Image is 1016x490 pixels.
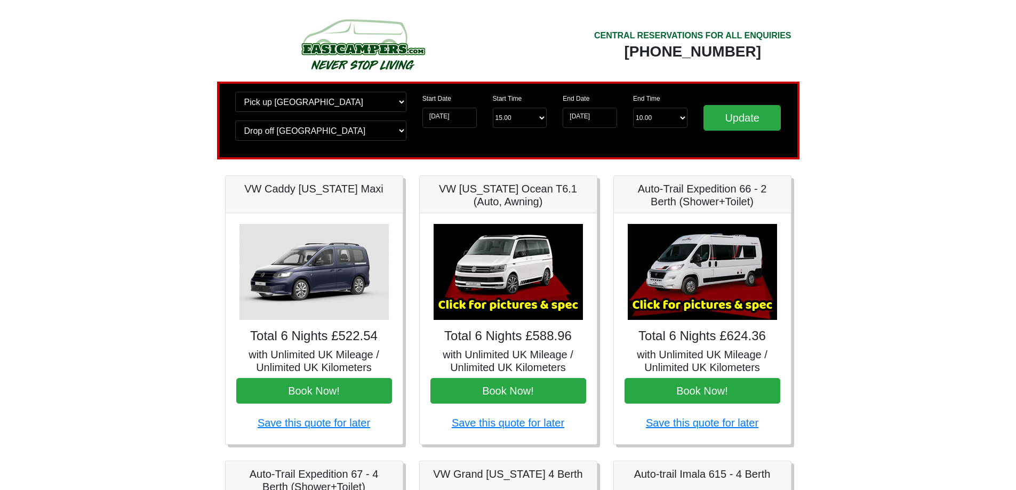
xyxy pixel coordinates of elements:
[625,328,780,344] h4: Total 6 Nights £624.36
[430,348,586,374] h5: with Unlimited UK Mileage / Unlimited UK Kilometers
[236,182,392,195] h5: VW Caddy [US_STATE] Maxi
[646,417,758,429] a: Save this quote for later
[430,378,586,404] button: Book Now!
[493,94,522,103] label: Start Time
[434,224,583,320] img: VW California Ocean T6.1 (Auto, Awning)
[261,15,464,74] img: campers-checkout-logo.png
[625,348,780,374] h5: with Unlimited UK Mileage / Unlimited UK Kilometers
[236,328,392,344] h4: Total 6 Nights £522.54
[452,417,564,429] a: Save this quote for later
[594,42,791,61] div: [PHONE_NUMBER]
[625,378,780,404] button: Book Now!
[625,468,780,480] h5: Auto-trail Imala 615 - 4 Berth
[703,105,781,131] input: Update
[422,94,451,103] label: Start Date
[422,108,477,128] input: Start Date
[236,348,392,374] h5: with Unlimited UK Mileage / Unlimited UK Kilometers
[594,29,791,42] div: CENTRAL RESERVATIONS FOR ALL ENQUIRIES
[563,94,589,103] label: End Date
[633,94,660,103] label: End Time
[625,182,780,208] h5: Auto-Trail Expedition 66 - 2 Berth (Shower+Toilet)
[239,224,389,320] img: VW Caddy California Maxi
[628,224,777,320] img: Auto-Trail Expedition 66 - 2 Berth (Shower+Toilet)
[430,182,586,208] h5: VW [US_STATE] Ocean T6.1 (Auto, Awning)
[430,328,586,344] h4: Total 6 Nights £588.96
[563,108,617,128] input: Return Date
[258,417,370,429] a: Save this quote for later
[430,468,586,480] h5: VW Grand [US_STATE] 4 Berth
[236,378,392,404] button: Book Now!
